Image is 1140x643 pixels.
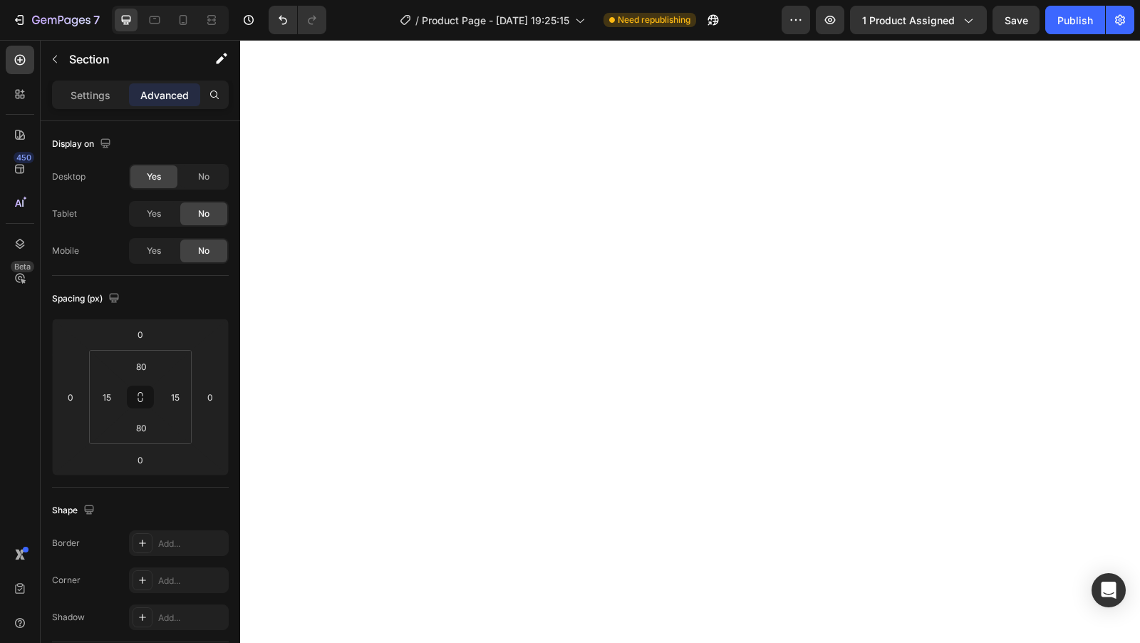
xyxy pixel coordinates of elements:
[126,449,155,470] input: 0
[199,386,221,408] input: 0
[69,51,186,68] p: Section
[158,612,225,624] div: Add...
[71,88,110,103] p: Settings
[52,207,77,220] div: Tablet
[147,245,161,257] span: Yes
[269,6,326,34] div: Undo/Redo
[52,574,81,587] div: Corner
[127,417,155,438] input: 4xl
[198,170,209,183] span: No
[158,575,225,587] div: Add...
[1045,6,1105,34] button: Publish
[165,386,186,408] input: 15px
[158,537,225,550] div: Add...
[52,611,85,624] div: Shadow
[52,537,80,550] div: Border
[60,386,81,408] input: 0
[126,324,155,345] input: 0
[11,261,34,272] div: Beta
[422,13,569,28] span: Product Page - [DATE] 19:25:15
[6,6,106,34] button: 7
[618,14,690,26] span: Need republishing
[198,207,209,220] span: No
[52,135,114,154] div: Display on
[96,386,118,408] input: 15px
[993,6,1040,34] button: Save
[127,356,155,377] input: 4xl
[198,245,209,257] span: No
[147,207,161,220] span: Yes
[862,13,955,28] span: 1 product assigned
[1057,13,1093,28] div: Publish
[1005,14,1028,26] span: Save
[850,6,987,34] button: 1 product assigned
[52,501,98,520] div: Shape
[1092,573,1126,607] div: Open Intercom Messenger
[415,13,419,28] span: /
[93,11,100,29] p: 7
[240,40,1140,643] iframe: Design area
[140,88,189,103] p: Advanced
[147,170,161,183] span: Yes
[52,245,79,257] div: Mobile
[14,152,34,163] div: 450
[52,289,123,309] div: Spacing (px)
[52,170,85,183] div: Desktop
